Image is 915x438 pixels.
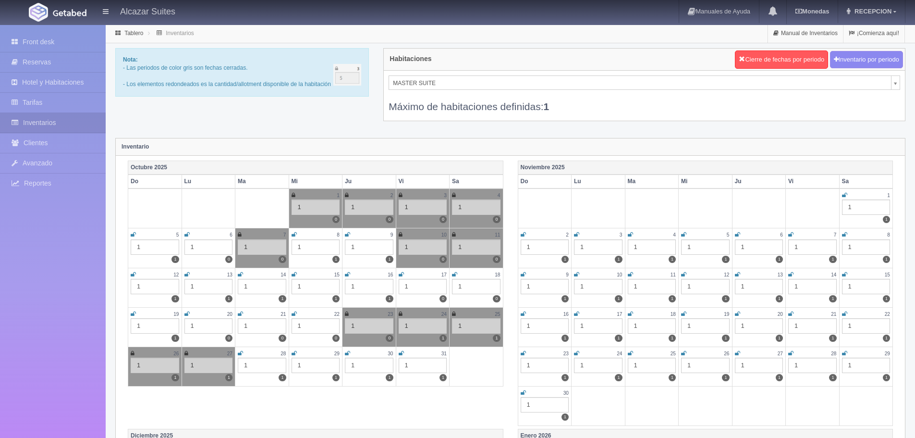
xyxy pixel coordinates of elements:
[399,358,447,373] div: 1
[724,351,729,356] small: 26
[574,279,622,294] div: 1
[778,272,783,277] small: 13
[521,239,569,255] div: 1
[722,256,729,263] label: 1
[669,335,676,342] label: 1
[495,232,500,238] small: 11
[122,143,149,150] strong: Inventario
[131,279,179,294] div: 1
[778,312,783,317] small: 20
[724,312,729,317] small: 19
[615,295,622,302] label: 1
[279,256,286,263] label: 0
[628,318,676,334] div: 1
[495,312,500,317] small: 25
[829,374,836,381] label: 1
[281,351,286,356] small: 28
[29,3,48,22] img: Getabed
[439,256,447,263] label: 0
[842,239,891,255] div: 1
[292,279,340,294] div: 1
[572,175,625,188] th: Lu
[628,358,676,373] div: 1
[182,175,235,188] th: Lu
[829,295,836,302] label: 1
[238,279,286,294] div: 1
[768,24,843,43] a: Manual de Inventarios
[386,295,393,302] label: 1
[776,374,783,381] label: 1
[345,358,393,373] div: 1
[171,295,179,302] label: 1
[173,351,179,356] small: 26
[450,175,503,188] th: Sa
[493,216,500,223] label: 0
[788,279,837,294] div: 1
[393,76,887,90] span: MASTER SUITE
[681,358,730,373] div: 1
[617,351,622,356] small: 24
[388,351,393,356] small: 30
[776,335,783,342] label: 1
[780,232,783,238] small: 6
[735,279,783,294] div: 1
[225,335,232,342] label: 0
[389,90,900,113] div: Máximo de habitaciones definidas:
[544,101,549,112] b: 1
[831,351,836,356] small: 28
[788,239,837,255] div: 1
[778,351,783,356] small: 27
[399,318,447,334] div: 1
[521,397,569,413] div: 1
[883,216,890,223] label: 1
[518,161,893,175] th: Noviembre 2025
[279,295,286,302] label: 1
[115,48,369,97] div: - Las periodos de color gris son fechas cerradas. - Los elementos redondeados es la cantidad/allo...
[131,239,179,255] div: 1
[345,239,393,255] div: 1
[493,295,500,302] label: 0
[628,279,676,294] div: 1
[120,5,175,17] h4: Alcazar Suites
[842,358,891,373] div: 1
[885,272,890,277] small: 15
[281,272,286,277] small: 14
[334,272,340,277] small: 15
[128,161,503,175] th: Octubre 2025
[171,256,179,263] label: 1
[625,175,679,188] th: Ma
[124,30,143,37] a: Tablero
[441,351,447,356] small: 31
[831,312,836,317] small: 21
[883,374,890,381] label: 1
[566,272,569,277] small: 9
[227,351,232,356] small: 27
[184,239,233,255] div: 1
[722,374,729,381] label: 1
[561,374,569,381] label: 1
[885,312,890,317] small: 22
[727,232,730,238] small: 5
[842,318,891,334] div: 1
[883,335,890,342] label: 1
[574,358,622,373] div: 1
[131,318,179,334] div: 1
[563,312,569,317] small: 16
[852,8,891,15] span: RECEPCION
[225,374,232,381] label: 1
[566,232,569,238] small: 2
[171,374,179,381] label: 1
[842,200,891,215] div: 1
[225,295,232,302] label: 1
[399,200,447,215] div: 1
[332,216,340,223] label: 0
[441,312,447,317] small: 24
[681,239,730,255] div: 1
[521,358,569,373] div: 1
[722,335,729,342] label: 1
[345,318,393,334] div: 1
[681,279,730,294] div: 1
[521,279,569,294] div: 1
[184,358,233,373] div: 1
[131,358,179,373] div: 1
